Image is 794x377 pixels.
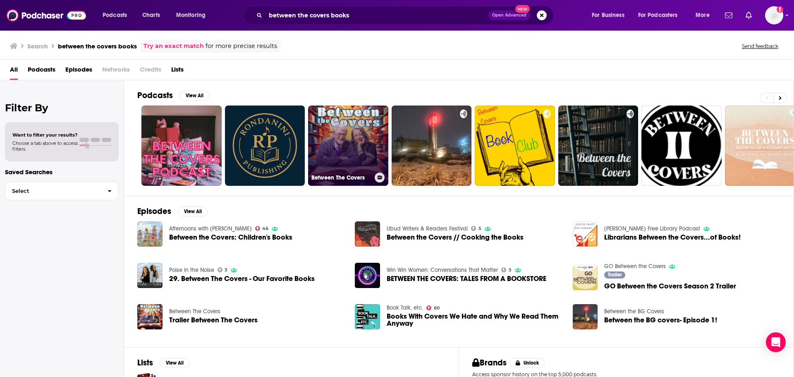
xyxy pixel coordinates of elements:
[492,13,526,17] span: Open Advanced
[604,263,666,270] a: GO Between the Covers
[387,234,524,241] a: Between the Covers // Cooking the Books
[169,275,315,282] a: 29. Between The Covers - Our Favorite Books
[604,283,736,290] a: GO Between the Covers Season 2 Trailer
[387,275,546,282] a: BETWEEN THE COVERS: TALES FROM A BOOKSTORE
[12,140,78,152] span: Choose a tab above to access filters.
[137,221,163,247] img: Between the Covers: Children's Books
[573,221,598,247] img: Librarians Between the Covers...of Books!
[604,317,717,324] a: Between the BG covers- Episode 1!
[742,8,755,22] a: Show notifications dropdown
[170,9,216,22] button: open menu
[604,225,700,232] a: Enoch Pratt Free Library Podcast
[137,90,209,101] a: PodcastsView All
[102,63,130,80] span: Networks
[218,267,228,272] a: 3
[169,317,258,324] a: Trailer Between The Covers
[176,10,206,21] span: Monitoring
[137,90,173,101] h2: Podcasts
[137,304,163,329] img: Trailer Between The Covers
[5,102,119,114] h2: Filter By
[355,221,380,247] img: Between the Covers // Cooking the Books
[10,63,18,80] a: All
[265,9,488,22] input: Search podcasts, credits, & more...
[97,9,138,22] button: open menu
[5,168,119,176] p: Saved Searches
[7,7,86,23] a: Podchaser - Follow, Share and Rate Podcasts
[387,267,498,274] a: Win Win Women: Conversations That Matter
[12,132,78,138] span: Want to filter your results?
[255,226,269,231] a: 46
[501,267,512,272] a: 5
[137,358,153,368] h2: Lists
[765,6,783,24] img: User Profile
[478,227,481,231] span: 5
[722,8,736,22] a: Show notifications dropdown
[471,226,481,231] a: 5
[27,42,48,50] h3: Search
[137,206,171,216] h2: Episodes
[262,227,268,231] span: 46
[592,10,624,21] span: For Business
[509,268,512,272] span: 5
[206,41,277,51] span: for more precise results
[739,43,781,50] button: Send feedback
[5,182,119,200] button: Select
[633,9,690,22] button: open menu
[28,63,55,80] a: Podcasts
[586,9,635,22] button: open menu
[426,305,440,310] a: 60
[573,265,598,290] img: GO Between the Covers Season 2 Trailer
[434,306,440,310] span: 60
[472,358,507,368] h2: Brands
[604,308,664,315] a: Between the BG Covers
[171,63,184,80] a: Lists
[690,9,720,22] button: open menu
[387,313,563,327] a: Books With Covers We Hate and Why We Read Them Anyway
[355,304,380,329] img: Books With Covers We Hate and Why We Read Them Anyway
[387,304,423,311] a: Book Talk, etc.
[137,263,163,288] a: 29. Between The Covers - Our Favorite Books
[311,174,371,181] h3: Between The Covers
[765,6,783,24] button: Show profile menu
[142,10,160,21] span: Charts
[169,267,214,274] a: Poise in the Noise
[573,304,598,329] img: Between the BG covers- Episode 1!
[777,6,783,13] svg: Add a profile image
[696,10,710,21] span: More
[225,268,227,272] span: 3
[488,10,530,20] button: Open AdvancedNew
[179,91,209,101] button: View All
[169,234,292,241] a: Between the Covers: Children's Books
[765,6,783,24] span: Logged in as gbrussel
[766,332,786,352] div: Open Intercom Messenger
[638,10,678,21] span: For Podcasters
[65,63,92,80] a: Episodes
[103,10,127,21] span: Podcasts
[355,263,380,288] img: BETWEEN THE COVERS: TALES FROM A BOOKSTORE
[604,234,741,241] a: Librarians Between the Covers...of Books!
[608,272,622,277] span: Trailer
[160,358,189,368] button: View All
[169,308,220,315] a: Between The Covers
[5,188,101,194] span: Select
